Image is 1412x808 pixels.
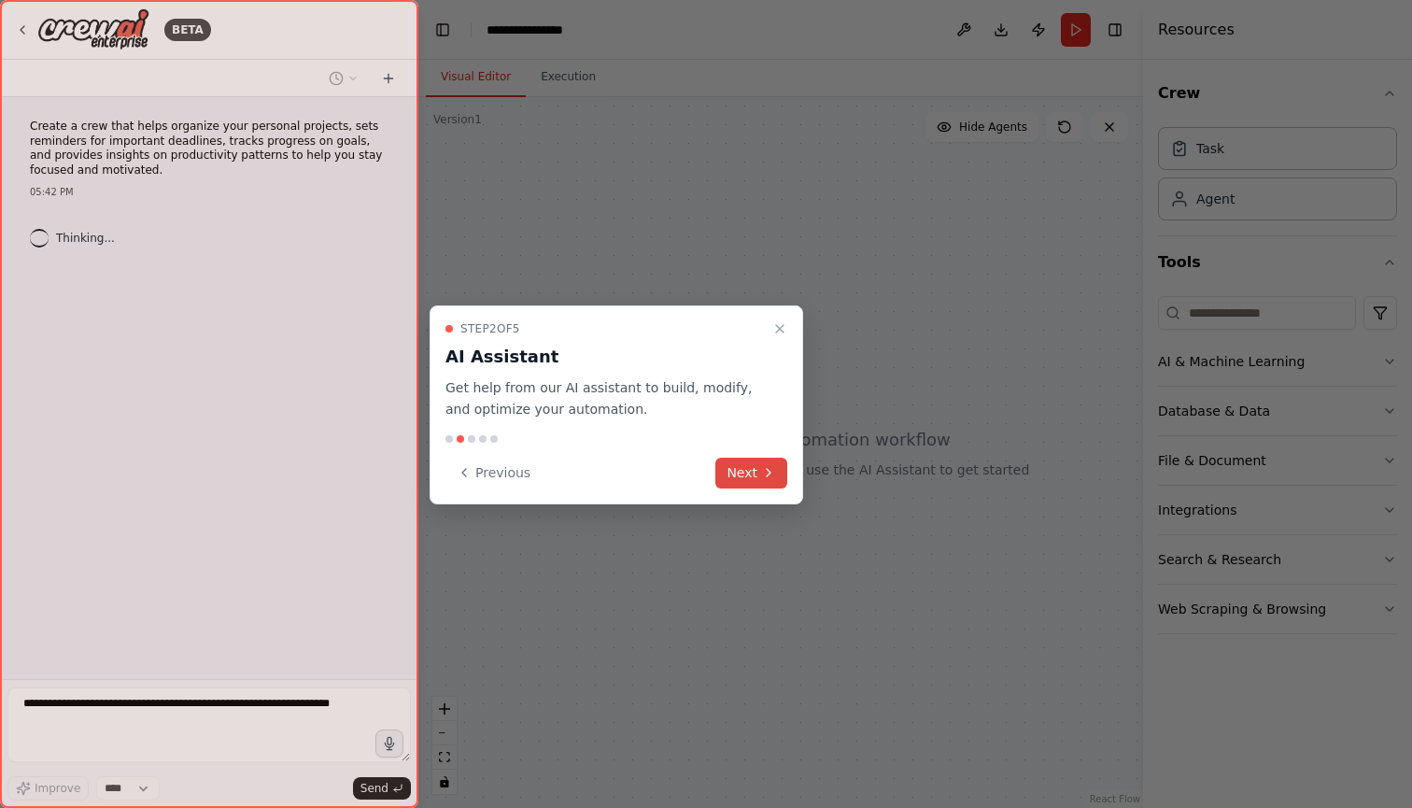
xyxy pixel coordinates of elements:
[445,344,765,370] h3: AI Assistant
[445,458,542,489] button: Previous
[715,458,787,489] button: Next
[769,318,791,340] button: Close walkthrough
[460,321,520,336] span: Step 2 of 5
[445,377,765,420] p: Get help from our AI assistant to build, modify, and optimize your automation.
[430,17,456,43] button: Hide left sidebar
